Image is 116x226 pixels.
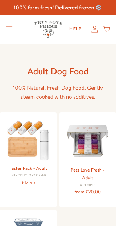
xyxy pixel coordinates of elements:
a: Pets Love Fresh - Adult [71,167,105,181]
div: £12.95 [5,179,51,187]
a: Help [64,22,87,36]
div: from £20.00 [65,188,111,196]
h1: Adult Dog Food [6,66,110,77]
img: Taster Pack - Adult [5,118,51,162]
div: Introductory Offer [5,174,51,177]
img: Pets Love Fresh [34,21,62,38]
a: Taster Pack - Adult [10,165,47,172]
div: 4 Recipes [65,184,111,187]
summary: Translation missing: en.sections.header.menu [0,21,18,38]
span: 100% Natural, Fresh Dog Food. Gently steam cooked with no additives. [13,84,103,101]
img: Pets Love Fresh - Adult [65,118,111,164]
